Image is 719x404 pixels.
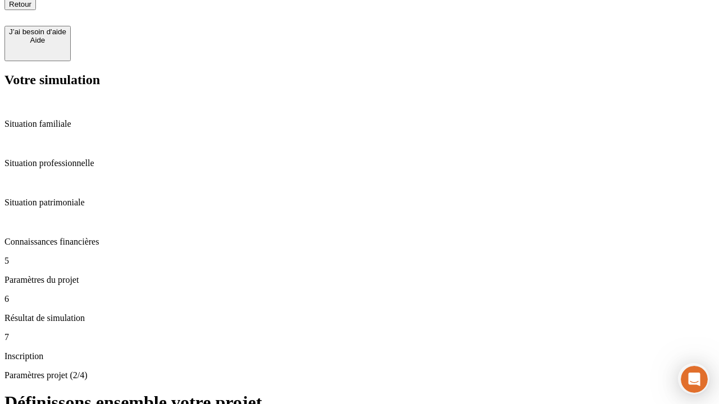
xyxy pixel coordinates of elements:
[4,158,715,168] p: Situation professionnelle
[4,370,715,380] p: Paramètres projet (2/4)
[678,363,709,394] iframe: Intercom live chat discovery launcher
[4,313,715,323] p: Résultat de simulation
[4,332,715,342] p: 7
[4,26,71,61] button: J’ai besoin d'aideAide
[4,275,715,285] p: Paramètres du projet
[9,27,66,36] div: J’ai besoin d'aide
[4,256,715,266] p: 5
[4,198,715,208] p: Situation patrimoniale
[4,119,715,129] p: Situation familiale
[4,294,715,304] p: 6
[9,36,66,44] div: Aide
[681,366,708,393] iframe: Intercom live chat
[4,72,715,88] h2: Votre simulation
[4,237,715,247] p: Connaissances financières
[4,351,715,361] p: Inscription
